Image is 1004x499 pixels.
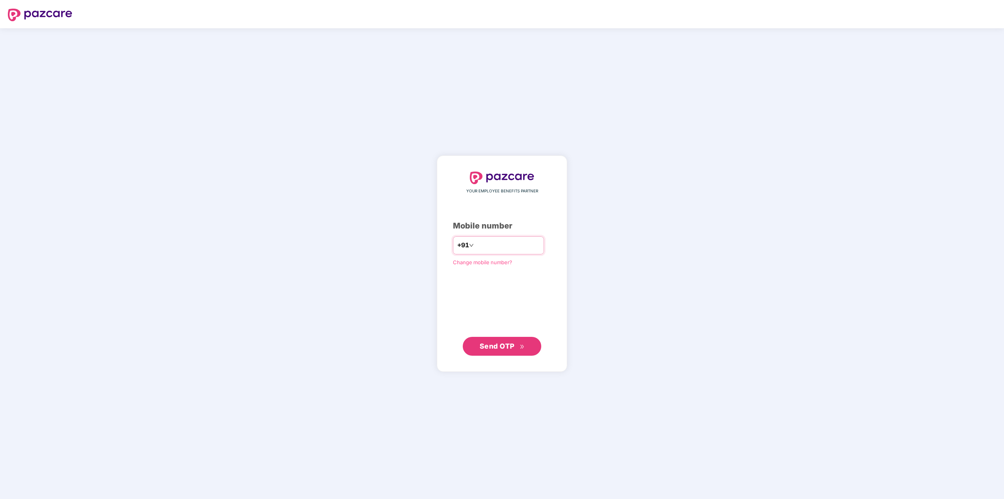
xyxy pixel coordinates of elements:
button: Send OTPdouble-right [463,337,541,356]
a: Change mobile number? [453,259,512,265]
span: double-right [520,344,525,349]
span: +91 [457,240,469,250]
div: Mobile number [453,220,551,232]
img: logo [470,172,534,184]
span: Send OTP [480,342,515,350]
span: YOUR EMPLOYEE BENEFITS PARTNER [466,188,538,194]
span: down [469,243,474,248]
img: logo [8,9,72,21]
